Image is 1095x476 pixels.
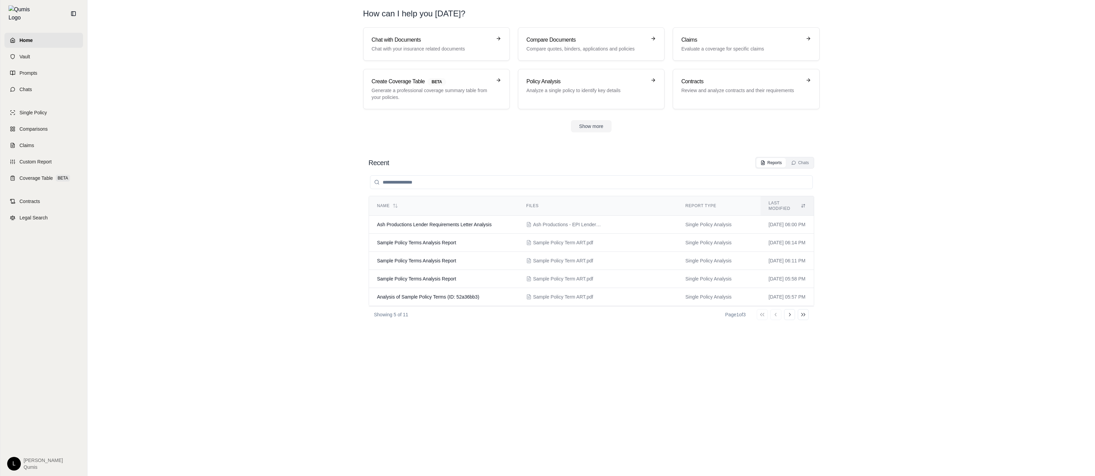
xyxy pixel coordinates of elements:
div: Chats [791,160,809,165]
button: Show more [571,120,612,132]
a: Comparisons [4,121,83,136]
p: Compare quotes, binders, applications and policies [526,45,646,52]
h3: Compare Documents [526,36,646,44]
td: [DATE] 05:57 PM [761,288,814,306]
button: Collapse sidebar [68,8,79,19]
span: Qumis [24,464,63,471]
a: Create Coverage TableBETAGenerate a professional coverage summary table from your policies. [363,69,510,109]
th: Report Type [677,196,761,216]
th: Files [518,196,677,216]
a: Coverage TableBETA [4,171,83,186]
button: Chats [787,158,813,168]
h3: Create Coverage Table [372,77,492,86]
td: Single Policy Analysis [677,270,761,288]
span: Single Policy [19,109,47,116]
span: Sample Policy Terms Analysis Report [377,240,456,245]
span: Sample Policy Term ART.pdf [533,257,593,264]
td: [DATE] 05:58 PM [761,270,814,288]
p: Evaluate a coverage for specific claims [681,45,801,52]
span: Analysis of Sample Policy Terms (ID: 52a36bb3) [377,294,479,300]
a: Contracts [4,194,83,209]
span: BETA [427,78,446,86]
span: Contracts [19,198,40,205]
h2: Recent [369,158,389,168]
p: Analyze a single policy to identify key details [526,87,646,94]
p: Review and analyze contracts and their requirements [681,87,801,94]
span: Prompts [19,70,37,76]
h1: How can I help you [DATE]? [363,8,466,19]
div: Reports [761,160,782,165]
h3: Contracts [681,77,801,86]
td: [DATE] 06:14 PM [761,234,814,252]
span: Legal Search [19,214,48,221]
a: Prompts [4,66,83,81]
h3: Chat with Documents [372,36,492,44]
span: Sample Policy Term ART.pdf [533,293,593,300]
p: Generate a professional coverage summary table from your policies. [372,87,492,101]
a: Single Policy [4,105,83,120]
span: Comparisons [19,126,47,132]
span: Home [19,37,33,44]
div: L [7,457,21,471]
td: Single Policy Analysis [677,252,761,270]
span: [PERSON_NAME] [24,457,63,464]
img: Qumis Logo [9,5,34,22]
a: Legal Search [4,210,83,225]
div: Name [377,203,510,208]
span: Vault [19,53,30,60]
a: Claims [4,138,83,153]
span: Ash Productions - EPI Lender Requirements Letter.pdf [533,221,601,228]
td: [DATE] 06:00 PM [761,216,814,234]
a: Chat with DocumentsChat with your insurance related documents [363,27,510,61]
a: Policy AnalysisAnalyze a single policy to identify key details [518,69,665,109]
span: Claims [19,142,34,149]
a: ClaimsEvaluate a coverage for specific claims [673,27,819,61]
a: Custom Report [4,154,83,169]
button: Reports [756,158,786,168]
div: Page 1 of 3 [725,311,746,318]
span: Coverage Table [19,175,53,182]
span: BETA [56,175,70,182]
a: Chats [4,82,83,97]
div: Last modified [769,200,806,211]
td: [DATE] 06:11 PM [761,252,814,270]
span: Ash Productions Lender Requirements Letter Analysis [377,222,492,227]
span: Sample Policy Term ART.pdf [533,275,593,282]
td: Single Policy Analysis [677,234,761,252]
span: Custom Report [19,158,52,165]
span: Sample Policy Terms Analysis Report [377,258,456,263]
p: Chat with your insurance related documents [372,45,492,52]
a: Compare DocumentsCompare quotes, binders, applications and policies [518,27,665,61]
a: ContractsReview and analyze contracts and their requirements [673,69,819,109]
span: Sample Policy Term ART.pdf [533,239,593,246]
a: Vault [4,49,83,64]
span: Sample Policy Terms Analysis Report [377,276,456,282]
h3: Claims [681,36,801,44]
p: Showing 5 of 11 [374,311,408,318]
a: Home [4,33,83,48]
td: Single Policy Analysis [677,288,761,306]
td: Single Policy Analysis [677,216,761,234]
h3: Policy Analysis [526,77,646,86]
span: Chats [19,86,32,93]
